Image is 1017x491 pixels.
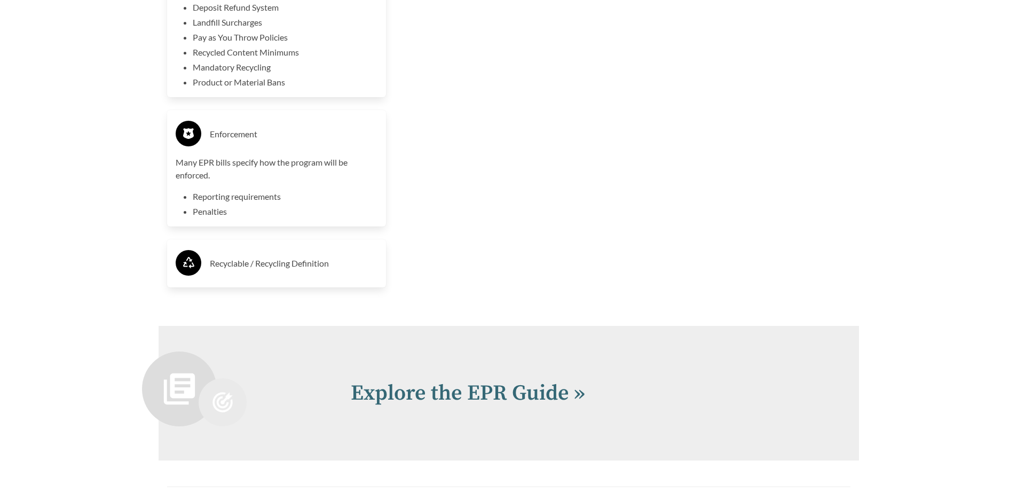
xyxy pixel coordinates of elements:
h3: Enforcement [210,126,378,143]
li: Pay as You Throw Policies [193,31,378,44]
li: Penalties [193,205,378,218]
li: Deposit Refund System [193,1,378,14]
li: Reporting requirements [193,190,378,203]
li: Recycled Content Minimums [193,46,378,59]
p: Many EPR bills specify how the program will be enforced. [176,156,378,182]
h3: Recyclable / Recycling Definition [210,255,378,272]
li: Landfill Surcharges [193,16,378,29]
li: Product or Material Bans [193,76,378,89]
a: Explore the EPR Guide » [351,380,585,407]
li: Mandatory Recycling [193,61,378,74]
